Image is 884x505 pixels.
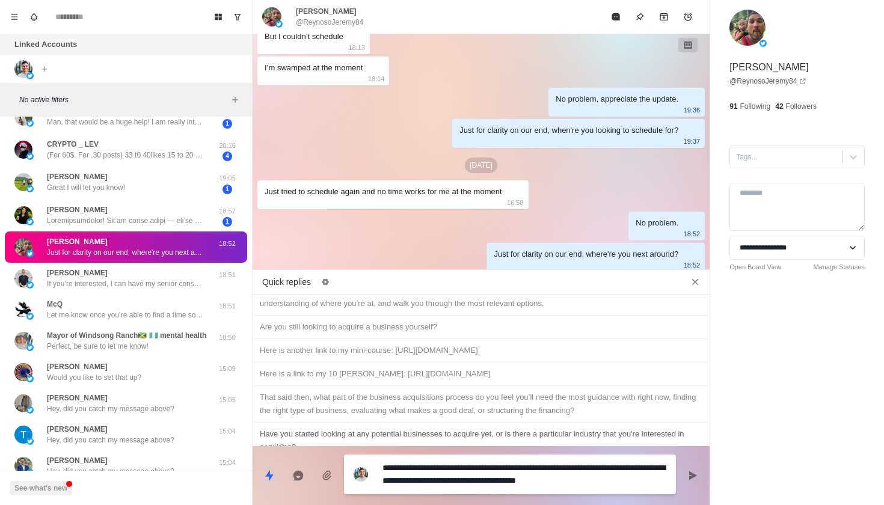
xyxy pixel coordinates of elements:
p: Just for clarity on our end, where're you next around? [47,247,203,258]
img: picture [26,218,34,225]
div: But I couldn’t schedule [265,30,343,43]
a: Open Board View [729,262,781,272]
p: 19:05 [212,173,242,183]
p: Mayor of Windsong Ranch🇯🇲 🇳🇬 mental health [47,330,206,341]
p: 18:51 [212,270,242,280]
img: picture [26,185,34,192]
p: (For 60$. For .30 posts) 33 t0 40likes 15 to 20 rt 12 to 18 comnts 1k to 3k impression (For 100$.... [47,150,203,161]
img: picture [14,173,32,191]
img: picture [26,406,34,414]
button: See what's new [10,481,72,495]
img: picture [14,457,32,475]
p: [PERSON_NAME] [47,455,108,466]
p: [PERSON_NAME] [47,268,108,278]
p: Hey, did you catch my message above? [47,466,174,477]
p: Would you like to set that up? [47,372,141,383]
p: 18:52 [684,259,701,272]
p: CRYPTO _ LEV [47,139,99,150]
button: Archive [652,5,676,29]
div: That said then, what part of the business acquisitions process do you feel you’ll need the most g... [260,391,702,417]
img: picture [14,332,32,350]
p: 18:14 [368,72,385,85]
p: 15:04 [212,426,242,436]
img: picture [262,7,281,26]
p: 18:50 [212,332,242,343]
div: No problem. [636,216,678,230]
button: Menu [5,7,24,26]
button: Close quick replies [686,272,705,292]
span: 1 [223,185,232,194]
img: picture [14,301,32,319]
p: 18:13 [348,41,365,54]
img: picture [14,108,32,126]
p: 15:04 [212,458,242,468]
button: Show unread conversations [228,7,247,26]
p: Hey, did you catch my message above? [47,403,174,414]
img: picture [354,467,368,482]
img: picture [275,20,283,28]
img: picture [729,10,766,46]
p: Loremipsumdolor! Sit’am conse adipi — eli’se doeiusmo te inc utlabor et d mag ali enima MI ve qui... [47,215,203,226]
button: Reply with AI [286,464,310,488]
img: picture [26,120,34,127]
p: Following [740,101,771,112]
p: [PERSON_NAME] [47,171,108,182]
p: 91 [729,101,737,112]
p: [PERSON_NAME] [47,236,108,247]
p: [PERSON_NAME] [47,393,108,403]
img: picture [26,438,34,445]
p: Linked Accounts [14,38,77,50]
button: Board View [209,7,228,26]
button: Add account [37,62,52,76]
p: [PERSON_NAME] [47,361,108,372]
a: Manage Statuses [813,262,865,272]
img: picture [26,250,34,257]
p: 15:05 [212,395,242,405]
p: McQ [47,299,63,310]
div: No problem, appreciate the update. [556,93,678,106]
button: Notifications [24,7,43,26]
p: 18:51 [212,301,242,311]
p: [DATE] [465,158,497,173]
p: Followers [786,101,817,112]
p: Hey, did you catch my message above? [47,435,174,445]
div: Here is a link to my 10 [PERSON_NAME]: [URL][DOMAIN_NAME] [260,367,702,381]
button: Add media [315,464,339,488]
p: Perfect, be sure to let me know! [47,341,149,352]
p: [PERSON_NAME] [729,60,809,75]
div: Are you still looking to acquire a business yourself? [260,320,702,334]
img: picture [26,72,34,79]
p: 18:52 [684,227,701,240]
p: Man, that would be a huge help! I am really interested in seller and creative financing. I would ... [47,117,203,127]
img: picture [26,344,34,351]
img: picture [14,141,32,159]
img: picture [26,153,34,160]
img: picture [760,40,767,47]
span: 1 [223,217,232,227]
p: Let me know once you’re able to find a time so I can confirm that on my end + shoot over the pre-... [47,310,203,320]
div: Just for clarity on our end, when're you looking to schedule for? [459,124,678,137]
button: Mark as read [604,5,628,29]
img: picture [26,281,34,289]
p: 16:58 [507,196,524,209]
p: [PERSON_NAME] [47,204,108,215]
button: Send message [681,464,705,488]
p: 20:16 [212,141,242,151]
p: If you’re interested, I can have my senior consultant walk you through how it all works and answe... [47,278,203,289]
img: picture [26,313,34,320]
img: picture [26,469,34,476]
div: Just for clarity on our end, where're you next around? [494,248,678,261]
button: Pin [628,5,652,29]
p: [PERSON_NAME] [296,6,357,17]
img: picture [14,238,32,256]
div: I’m swamped at the moment [265,61,363,75]
img: picture [14,269,32,287]
img: picture [14,206,32,224]
p: Great I will let you know! [47,182,125,193]
button: Quick replies [257,464,281,488]
button: Add reminder [676,5,700,29]
a: @ReynosoJeremy84 [729,76,806,87]
button: Edit quick replies [316,272,335,292]
img: picture [26,375,34,382]
img: picture [14,60,32,78]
